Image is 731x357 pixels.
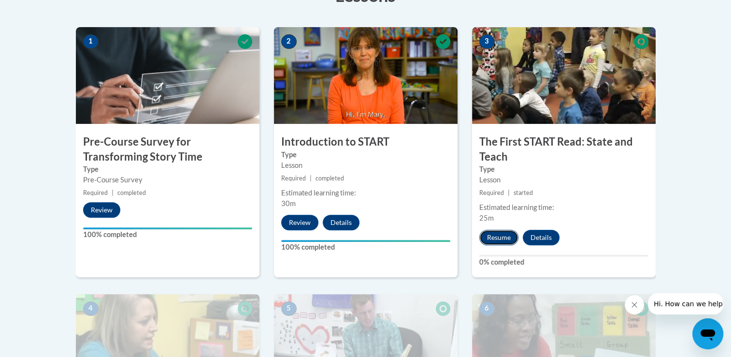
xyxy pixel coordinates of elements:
span: 5 [281,301,297,316]
span: 6 [479,301,495,316]
label: 0% completed [479,257,648,268]
span: | [508,189,510,196]
span: started [514,189,533,196]
div: Your progress [281,240,450,242]
h3: Introduction to START [274,134,458,149]
span: 4 [83,301,99,316]
h3: Pre-Course Survey for Transforming Story Time [76,134,259,164]
div: Pre-Course Survey [83,175,252,185]
span: 3 [479,34,495,49]
span: completed [117,189,146,196]
button: Details [323,215,359,230]
img: Course Image [472,27,656,124]
button: Resume [479,230,518,245]
span: | [310,175,312,182]
button: Review [83,202,120,218]
img: Course Image [274,27,458,124]
span: 2 [281,34,297,49]
span: 25m [479,214,494,222]
iframe: Message from company [648,293,723,314]
span: Hi. How can we help? [6,7,78,15]
span: 30m [281,199,296,208]
span: completed [315,175,344,182]
button: Review [281,215,318,230]
label: Type [281,149,450,160]
div: Lesson [479,175,648,185]
label: Type [479,164,648,175]
img: Course Image [76,27,259,124]
span: 1 [83,34,99,49]
button: Details [523,230,559,245]
div: Estimated learning time: [281,188,450,198]
label: 100% completed [281,242,450,253]
iframe: Close message [625,295,644,314]
span: Required [281,175,306,182]
label: Type [83,164,252,175]
iframe: Button to launch messaging window [692,318,723,349]
h3: The First START Read: State and Teach [472,134,656,164]
div: Your progress [83,227,252,229]
div: Estimated learning time: [479,202,648,213]
label: 100% completed [83,229,252,240]
span: | [112,189,114,196]
div: Lesson [281,160,450,171]
span: Required [83,189,108,196]
span: Required [479,189,504,196]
